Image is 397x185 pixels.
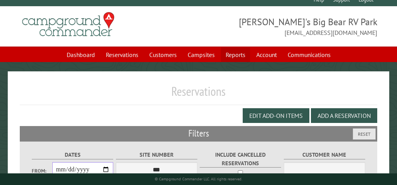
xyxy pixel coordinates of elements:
h2: Filters [20,126,377,141]
button: Reset [353,128,376,140]
label: Customer Name [284,150,365,159]
a: Reports [221,47,250,62]
a: Reservations [101,47,143,62]
a: Campsites [183,47,219,62]
img: Campground Commander [20,9,117,40]
h1: Reservations [20,84,377,105]
small: © Campground Commander LLC. All rights reserved. [155,176,242,182]
label: Site Number [116,150,197,159]
span: [PERSON_NAME]'s Big Bear RV Park [EMAIL_ADDRESS][DOMAIN_NAME] [198,16,377,37]
label: From: [32,167,52,175]
a: Customers [145,47,181,62]
button: Add a Reservation [311,108,377,123]
label: Include Cancelled Reservations [200,150,281,168]
a: Account [252,47,281,62]
button: Edit Add-on Items [243,108,309,123]
a: Communications [283,47,335,62]
label: Dates [32,150,113,159]
a: Dashboard [62,47,100,62]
